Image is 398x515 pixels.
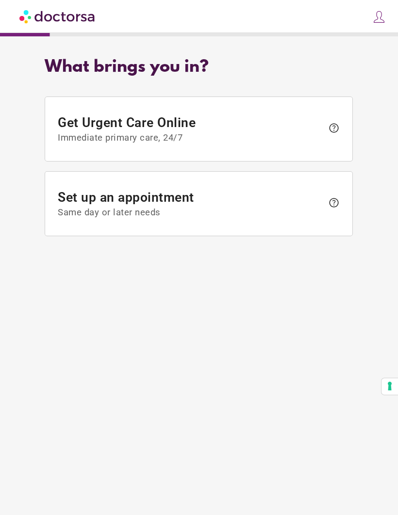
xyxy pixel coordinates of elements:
[19,5,96,27] img: Doctorsa.com
[58,208,324,218] span: Same day or later needs
[381,378,398,395] button: Your consent preferences for tracking technologies
[58,115,324,143] span: Get Urgent Care Online
[58,132,324,143] span: Immediate primary care, 24/7
[328,197,340,209] span: help
[58,190,324,218] span: Set up an appointment
[45,58,353,77] div: What brings you in?
[328,122,340,134] span: help
[372,10,386,24] img: icons8-customer-100.png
